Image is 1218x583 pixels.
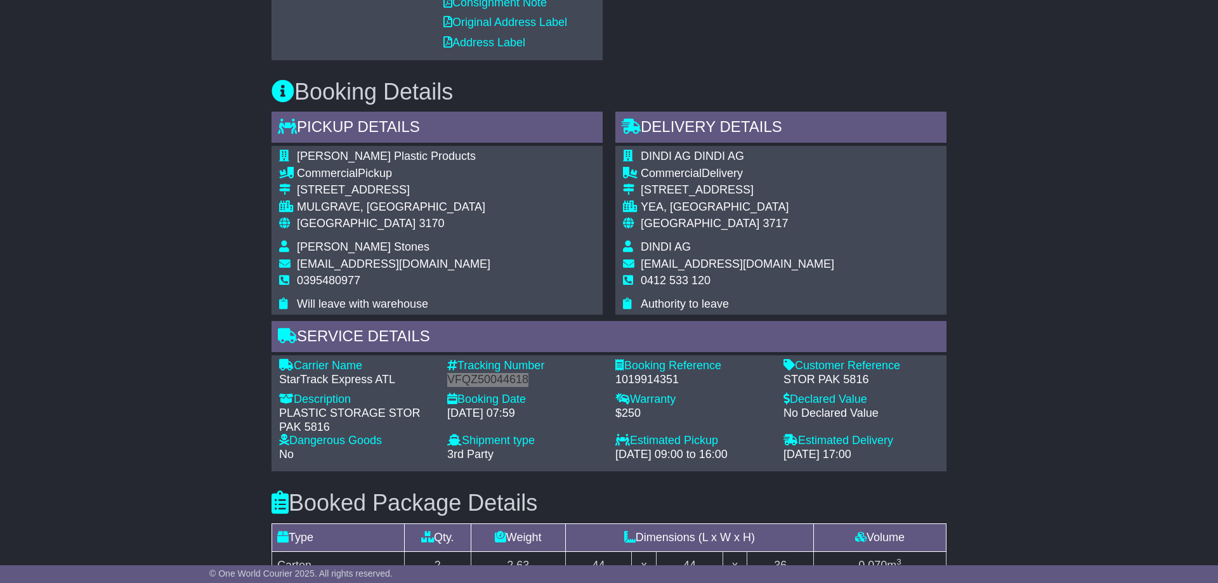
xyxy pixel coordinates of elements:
div: MULGRAVE, [GEOGRAPHIC_DATA] [297,200,490,214]
div: Pickup [297,167,490,181]
h3: Booking Details [272,79,946,105]
td: 2.63 [471,551,565,579]
div: Warranty [615,393,771,407]
div: Declared Value [783,393,939,407]
span: Authority to leave [641,298,729,310]
div: PLASTIC STORAGE STOR PAK 5816 [279,407,435,434]
td: Carton [272,551,405,579]
span: Commercial [297,167,358,180]
div: [DATE] 07:59 [447,407,603,421]
td: 2 [405,551,471,579]
div: Description [279,393,435,407]
td: 44 [565,551,632,579]
div: STOR PAK 5816 [783,373,939,387]
span: 3rd Party [447,448,494,461]
div: Delivery [641,167,834,181]
span: DINDI AG DINDI AG [641,150,744,162]
div: StarTrack Express ATL [279,373,435,387]
td: 44 [657,551,723,579]
div: [STREET_ADDRESS] [641,183,834,197]
div: [DATE] 09:00 to 16:00 [615,448,771,462]
span: [PERSON_NAME] Plastic Products [297,150,476,162]
td: Qty. [405,523,471,551]
td: x [723,551,747,579]
div: Booking Reference [615,359,771,373]
span: DINDI AG [641,240,691,253]
td: m [813,551,946,579]
div: Customer Reference [783,359,939,373]
span: 0395480977 [297,274,360,287]
a: Address Label [443,36,525,49]
div: YEA, [GEOGRAPHIC_DATA] [641,200,834,214]
span: © One World Courier 2025. All rights reserved. [209,568,393,579]
span: [EMAIL_ADDRESS][DOMAIN_NAME] [297,258,490,270]
div: Carrier Name [279,359,435,373]
span: 3170 [419,217,444,230]
div: Delivery Details [615,112,946,146]
div: [STREET_ADDRESS] [297,183,490,197]
a: Original Address Label [443,16,567,29]
div: Estimated Pickup [615,434,771,448]
span: No [279,448,294,461]
span: 3717 [763,217,788,230]
div: No Declared Value [783,407,939,421]
span: [GEOGRAPHIC_DATA] [297,217,416,230]
span: Will leave with warehouse [297,298,428,310]
div: Pickup Details [272,112,603,146]
td: x [632,551,657,579]
div: Tracking Number [447,359,603,373]
span: 0.070 [858,559,887,572]
div: Booking Date [447,393,603,407]
td: Type [272,523,405,551]
td: 36 [747,551,814,579]
div: Dangerous Goods [279,434,435,448]
h3: Booked Package Details [272,490,946,516]
td: Dimensions (L x W x H) [565,523,813,551]
div: 1019914351 [615,373,771,387]
span: 0412 533 120 [641,274,710,287]
div: VFQZ50044618 [447,373,603,387]
div: Service Details [272,321,946,355]
div: Shipment type [447,434,603,448]
span: [GEOGRAPHIC_DATA] [641,217,759,230]
div: $250 [615,407,771,421]
div: Estimated Delivery [783,434,939,448]
span: [PERSON_NAME] Stones [297,240,429,253]
div: [DATE] 17:00 [783,448,939,462]
td: Volume [813,523,946,551]
td: Weight [471,523,565,551]
span: Commercial [641,167,702,180]
span: [EMAIL_ADDRESS][DOMAIN_NAME] [641,258,834,270]
sup: 3 [896,557,901,567]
